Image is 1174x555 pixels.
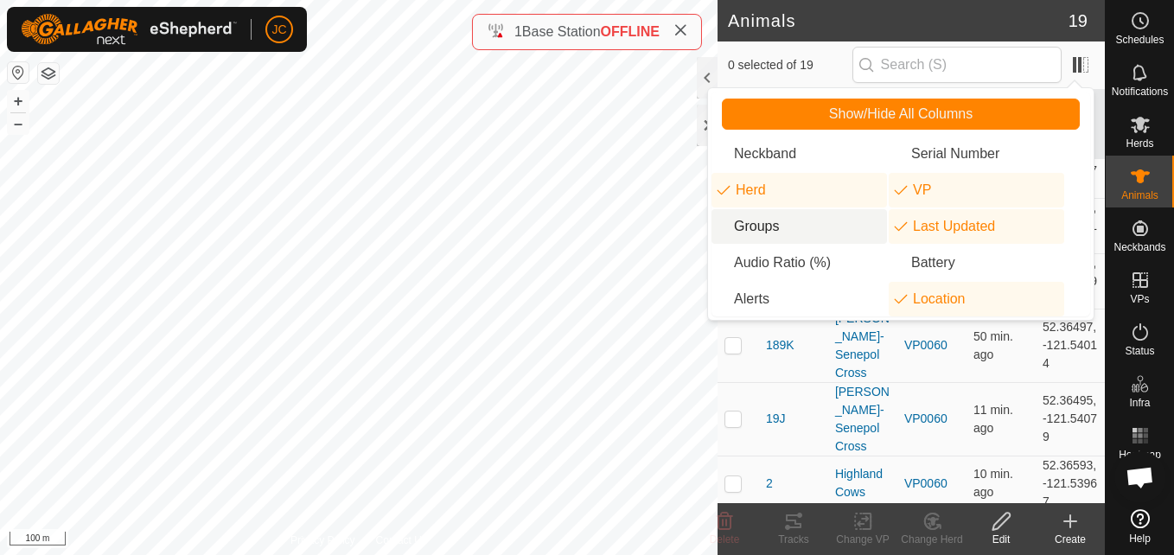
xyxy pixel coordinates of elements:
td: 52.36593, -121.53967 [1036,456,1105,511]
a: VP0060 [904,411,947,425]
div: [PERSON_NAME]-Senepol Cross [835,309,890,382]
li: neckband.label.battery [889,246,1064,280]
a: VP0060 [904,338,947,352]
a: VP0060 [904,476,947,490]
td: 52.36495, -121.54079 [1036,382,1105,456]
span: JC [271,21,286,39]
span: Neckbands [1113,242,1165,252]
span: VPs [1130,294,1149,304]
div: Edit [967,532,1036,547]
button: Show/Hide All Columns [722,99,1080,130]
a: Privacy Policy [290,533,355,548]
td: 52.36497, -121.54014 [1036,309,1105,382]
li: animal.label.alerts [711,282,887,316]
span: 189K [766,336,794,354]
h2: Animals [728,10,1069,31]
span: OFFLINE [601,24,660,39]
div: Open chat [1114,451,1166,503]
span: Schedules [1115,35,1164,45]
li: mob.label.mob [711,173,887,207]
li: vp.label.vp [889,173,1064,207]
span: 19J [766,410,786,428]
span: Delete [710,533,740,545]
div: Tracks [759,532,828,547]
button: – [8,113,29,134]
span: Infra [1129,398,1150,408]
div: Change Herd [897,532,967,547]
div: [PERSON_NAME]-Senepol Cross [835,383,890,456]
li: enum.columnList.lastUpdated [889,209,1064,244]
span: Sep 9, 2025, 10:39 AM [973,467,1013,499]
li: neckband.label.title [711,137,887,171]
button: Map Layers [38,63,59,84]
div: Change VP [828,532,897,547]
span: 0 selected of 19 [728,56,852,74]
span: 2 [766,475,773,493]
li: common.label.location [889,282,1064,316]
span: Sep 9, 2025, 9:59 AM [973,329,1013,361]
li: neckband.label.serialNumber [889,137,1064,171]
span: Sep 9, 2025, 10:38 AM [973,403,1013,435]
div: Create [1036,532,1105,547]
span: Status [1125,346,1154,356]
input: Search (S) [852,47,1062,83]
img: Gallagher Logo [21,14,237,45]
li: common.btn.groups [711,209,887,244]
span: Help [1129,533,1151,544]
a: Help [1106,502,1174,551]
li: enum.columnList.audioRatio [711,246,887,280]
div: Highland Cows [835,465,890,501]
span: Herds [1126,138,1153,149]
span: Heatmap [1119,450,1161,460]
span: Base Station [522,24,601,39]
span: Animals [1121,190,1158,201]
button: + [8,91,29,112]
span: 19 [1069,8,1088,34]
span: 1 [514,24,522,39]
button: Reset Map [8,62,29,83]
a: Contact Us [376,533,427,548]
span: Show/Hide All Columns [829,106,973,122]
span: Notifications [1112,86,1168,97]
